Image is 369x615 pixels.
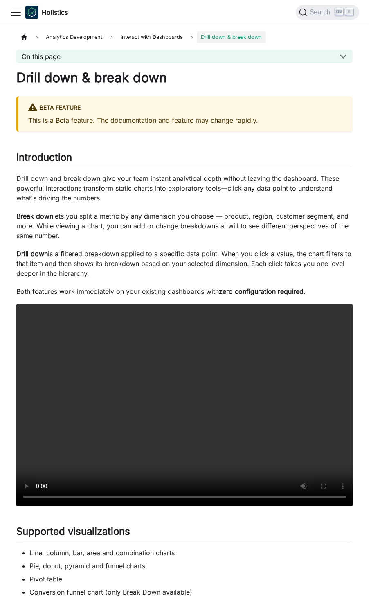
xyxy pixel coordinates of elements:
strong: zero configuration required [219,287,304,295]
h1: Drill down & break down [16,70,353,86]
video: Your browser does not support embedding video, but you can . [16,304,353,506]
span: Interact with Dashboards [117,31,187,43]
span: Drill down & break down [197,31,266,43]
li: Pie, donut, pyramid and funnel charts [29,561,353,571]
strong: Break down [16,212,53,220]
nav: Breadcrumbs [16,31,353,43]
button: On this page [16,50,353,63]
p: This is a Beta feature. The documentation and feature may change rapidly. [28,115,343,125]
li: Pivot table [29,574,353,584]
div: BETA FEATURE [28,103,343,113]
h2: Introduction [16,151,353,167]
img: Holistics [25,6,38,19]
li: Line, column, bar, area and combination charts [29,548,353,558]
button: Search (Ctrl+K) [296,5,359,20]
p: lets you split a metric by any dimension you choose — product, region, customer segment, and more... [16,211,353,241]
button: Toggle navigation bar [10,6,22,18]
strong: Drill down [16,250,48,258]
p: Both features work immediately on your existing dashboards with . [16,286,353,296]
span: Search [307,9,335,16]
li: Conversion funnel chart (only Break Down available) [29,587,353,597]
b: Holistics [42,7,68,17]
a: Home page [16,31,32,43]
span: Analytics Development [42,31,106,43]
p: is a filtered breakdown applied to a specific data point. When you click a value, the chart filte... [16,249,353,278]
h2: Supported visualizations [16,525,353,541]
a: HolisticsHolistics [25,6,68,19]
kbd: K [345,8,353,16]
p: Drill down and break down give your team instant analytical depth without leaving the dashboard. ... [16,173,353,203]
